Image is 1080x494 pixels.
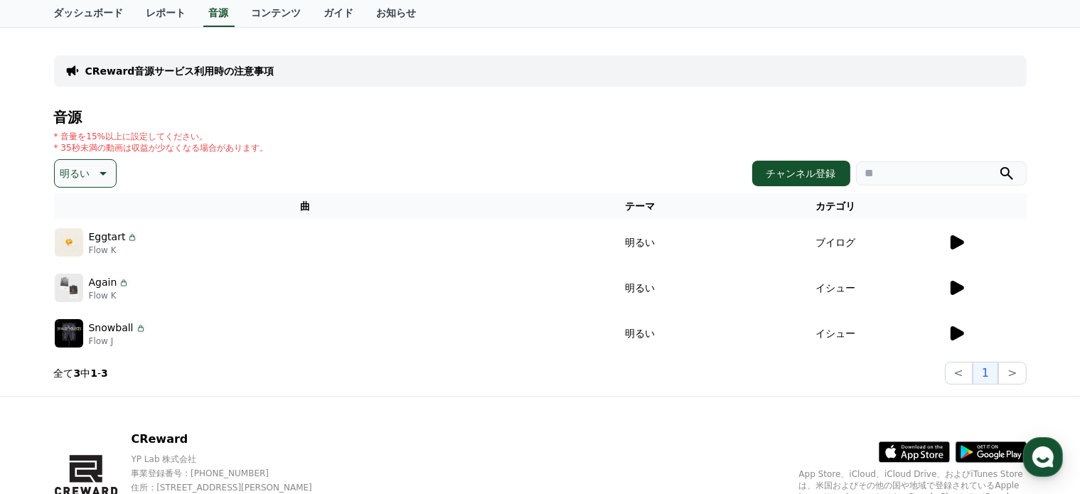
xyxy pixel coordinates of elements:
[89,335,146,347] p: Flow J
[54,109,1027,125] h4: 音源
[89,230,126,245] p: Eggtart
[60,163,90,183] p: 明るい
[945,362,973,385] button: <
[54,159,117,188] button: 明るい
[94,376,183,412] a: Messages
[556,220,725,265] td: 明るい
[556,311,725,356] td: 明るい
[54,366,108,380] p: 全て 中 -
[54,142,268,154] p: * 35秒未満の動画は収益が少なくなる場合があります。
[54,193,556,220] th: 曲
[556,193,725,220] th: テーマ
[90,367,97,379] strong: 1
[89,275,117,290] p: Again
[55,319,83,348] img: music
[54,131,268,142] p: * 音量を15%以上に設定してください。
[998,362,1026,385] button: >
[89,290,130,301] p: Flow K
[183,376,273,412] a: Settings
[725,193,947,220] th: カテゴリ
[131,482,336,493] p: 住所 : [STREET_ADDRESS][PERSON_NAME]
[89,245,139,256] p: Flow K
[36,397,61,409] span: Home
[725,311,947,356] td: イシュー
[74,367,81,379] strong: 3
[973,362,998,385] button: 1
[55,228,83,257] img: music
[725,265,947,311] td: イシュー
[118,398,160,409] span: Messages
[131,453,336,465] p: YP Lab 株式会社
[556,265,725,311] td: 明るい
[4,376,94,412] a: Home
[85,64,274,78] a: CReward音源サービス利用時の注意事項
[752,161,850,186] button: チャンネル登録
[101,367,108,379] strong: 3
[131,468,336,479] p: 事業登録番号 : [PHONE_NUMBER]
[210,397,245,409] span: Settings
[725,220,947,265] td: ブイログ
[89,321,134,335] p: Snowball
[131,431,336,448] p: CReward
[55,274,83,302] img: music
